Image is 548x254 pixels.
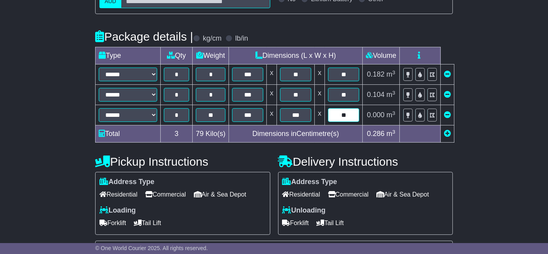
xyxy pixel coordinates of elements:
span: Forklift [99,217,126,229]
span: Forklift [282,217,309,229]
td: x [267,105,277,125]
label: Loading [99,206,136,215]
sup: 3 [392,110,395,116]
span: Air & Sea Depot [194,188,247,200]
span: m [387,70,395,78]
label: kg/cm [203,34,222,43]
span: 0.104 [367,91,385,98]
span: m [387,91,395,98]
label: Address Type [99,178,154,186]
sup: 3 [392,129,395,135]
td: x [315,64,325,85]
td: Weight [193,47,229,64]
span: 0.000 [367,111,385,119]
h4: Pickup Instructions [95,155,270,168]
span: Commercial [145,188,186,200]
label: lb/in [235,34,248,43]
span: Residential [282,188,320,200]
span: 0.182 [367,70,385,78]
a: Remove this item [444,70,451,78]
h4: Delivery Instructions [278,155,453,168]
td: Volume [363,47,400,64]
span: Tail Lift [317,217,344,229]
sup: 3 [392,90,395,96]
a: Add new item [444,130,451,138]
span: © One World Courier 2025. All rights reserved. [95,245,208,251]
td: Total [96,125,161,143]
span: 79 [196,130,204,138]
td: 3 [161,125,193,143]
span: m [387,130,395,138]
span: Residential [99,188,137,200]
span: Tail Lift [134,217,161,229]
td: Type [96,47,161,64]
label: Address Type [282,178,337,186]
td: Kilo(s) [193,125,229,143]
span: Air & Sea Depot [376,188,429,200]
span: 0.286 [367,130,385,138]
span: Commercial [328,188,369,200]
h4: Package details | [95,30,193,43]
td: x [315,85,325,105]
td: x [315,105,325,125]
span: m [387,111,395,119]
td: x [267,64,277,85]
td: Qty [161,47,193,64]
label: Unloading [282,206,326,215]
td: Dimensions in Centimetre(s) [229,125,363,143]
a: Remove this item [444,91,451,98]
sup: 3 [392,70,395,75]
td: x [267,85,277,105]
a: Remove this item [444,111,451,119]
td: Dimensions (L x W x H) [229,47,363,64]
